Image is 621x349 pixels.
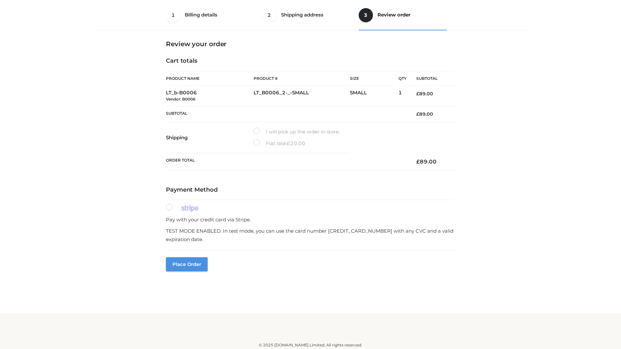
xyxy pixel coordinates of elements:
td: LT_B0006_2-_-SMALL [254,86,350,106]
label: Flat rate: [254,139,305,148]
h4: Cart totals [166,58,455,65]
bdi: 20.00 [287,140,305,146]
bdi: 89.00 [416,91,433,97]
span: £ [287,140,290,146]
small: Vendor: B0006 [166,97,195,101]
td: 1 [398,86,407,106]
th: Product # [254,71,350,86]
bdi: 89.00 [416,111,433,117]
p: TEST MODE ENABLED. In test mode, you can use the card number [CREDIT_CARD_NUMBER] with any CVC an... [166,227,455,243]
span: £ [416,111,419,117]
th: Size [350,71,395,86]
span: £ [416,158,420,165]
h4: Payment Method [166,186,455,194]
h3: Review your order [166,40,455,48]
th: Qty [398,71,407,86]
th: Shipping [166,122,254,153]
th: Subtotal [166,106,407,122]
span: £ [416,91,419,97]
label: I will pick up the order in store. [254,128,340,136]
div: © 2025 [DOMAIN_NAME] Limited. All rights reserved. [96,342,525,348]
th: Order Total [166,153,407,170]
button: Place order [166,257,208,271]
p: Pay with your credit card via Stripe. [166,216,455,224]
td: SMALL [350,86,398,106]
th: Product Name [166,71,254,86]
td: LT_b-B0006 [166,86,254,106]
th: Subtotal [407,71,455,86]
bdi: 89.00 [416,158,437,165]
